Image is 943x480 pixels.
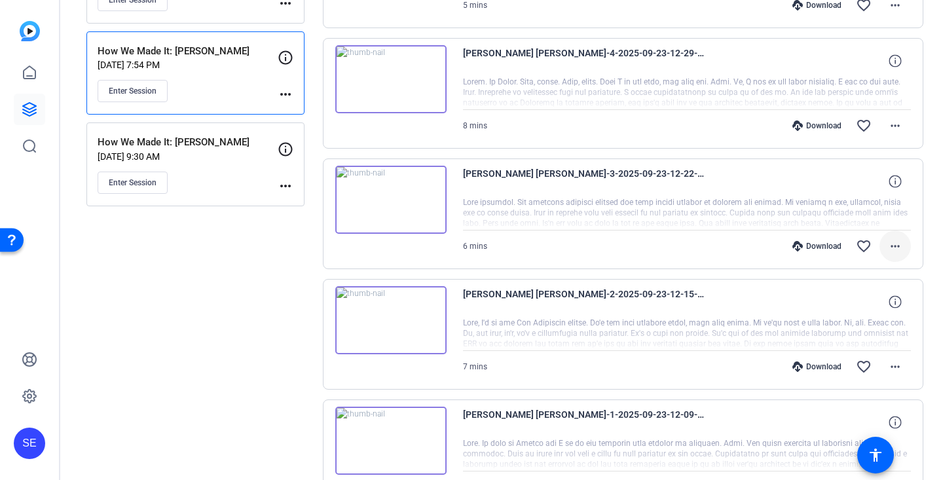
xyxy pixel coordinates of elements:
button: Enter Session [98,172,168,194]
span: Enter Session [109,177,157,188]
span: Enter Session [109,86,157,96]
img: thumb-nail [335,407,447,475]
mat-icon: more_horiz [278,86,293,102]
span: [PERSON_NAME] [PERSON_NAME]-1-2025-09-23-12-09-42-795-0 [463,407,705,438]
button: Enter Session [98,80,168,102]
img: thumb-nail [335,166,447,234]
div: Download [786,241,848,251]
div: SE [14,428,45,459]
mat-icon: more_horiz [887,238,903,254]
mat-icon: more_horiz [278,178,293,194]
img: thumb-nail [335,45,447,113]
p: How We Made It: [PERSON_NAME] [98,44,278,59]
span: [PERSON_NAME] [PERSON_NAME]-3-2025-09-23-12-22-31-517-0 [463,166,705,197]
span: 7 mins [463,362,487,371]
mat-icon: more_horiz [887,359,903,375]
mat-icon: favorite_border [856,359,872,375]
div: Download [786,120,848,131]
mat-icon: favorite_border [856,238,872,254]
mat-icon: accessibility [868,447,883,463]
span: 8 mins [463,121,487,130]
span: 5 mins [463,1,487,10]
img: blue-gradient.svg [20,21,40,41]
p: [DATE] 7:54 PM [98,60,278,70]
mat-icon: favorite_border [856,118,872,134]
img: thumb-nail [335,286,447,354]
span: 6 mins [463,242,487,251]
p: [DATE] 9:30 AM [98,151,278,162]
span: [PERSON_NAME] [PERSON_NAME]-2-2025-09-23-12-15-31-668-0 [463,286,705,318]
span: [PERSON_NAME] [PERSON_NAME]-4-2025-09-23-12-29-04-877-0 [463,45,705,77]
div: Download [786,361,848,372]
p: How We Made It: [PERSON_NAME] [98,135,278,150]
mat-icon: more_horiz [887,118,903,134]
